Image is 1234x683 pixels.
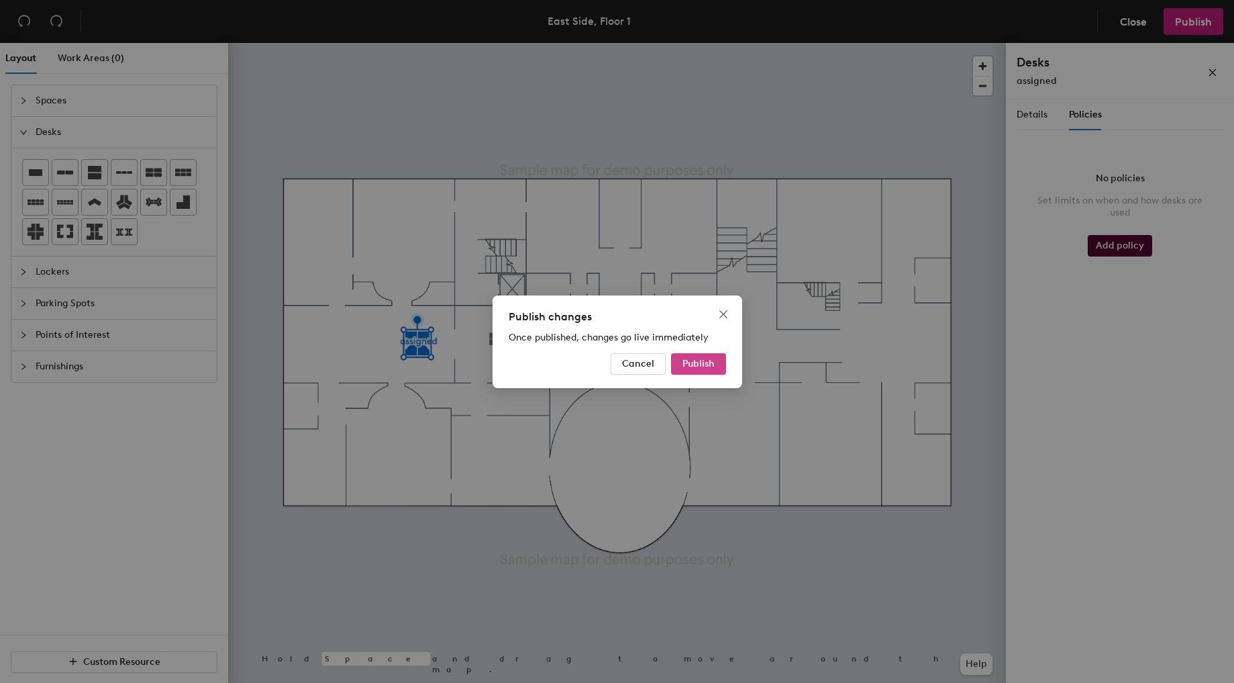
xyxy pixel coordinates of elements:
[682,358,715,369] span: Publish
[713,304,734,325] button: Close
[671,353,726,375] button: Publish
[718,309,729,320] span: close
[509,309,726,325] div: Publish changes
[509,332,709,343] span: Once published, changes go live immediately
[713,309,734,320] span: Close
[611,353,666,375] button: Cancel
[622,358,654,369] span: Cancel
